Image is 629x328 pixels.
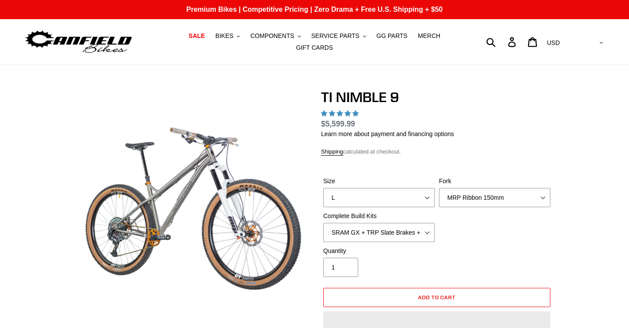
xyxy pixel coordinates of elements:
[78,91,306,318] img: TI NIMBLE 9
[296,44,333,51] span: GIFT CARDS
[323,177,435,186] label: Size
[323,212,435,221] label: Complete Build Kits
[491,32,513,51] input: Search
[323,246,435,256] label: Quantity
[321,120,355,128] span: $5,599.99
[292,42,338,54] a: GIFT CARDS
[439,177,550,186] label: Fork
[414,30,445,42] a: MERCH
[418,32,440,40] span: MERCH
[184,30,209,42] a: SALE
[323,288,550,307] button: Add to cart
[321,147,553,156] div: calculated at checkout.
[307,30,370,42] button: SERVICE PARTS
[418,294,456,301] span: Add to cart
[321,110,360,117] span: 4.89 stars
[211,30,244,42] button: BIKES
[215,32,233,40] span: BIKES
[377,32,408,40] span: GG PARTS
[321,89,553,106] h1: TI NIMBLE 9
[189,32,205,40] span: SALE
[372,30,412,42] a: GG PARTS
[321,148,343,156] a: Shipping
[311,32,359,40] span: SERVICE PARTS
[246,30,305,42] button: COMPONENTS
[321,130,454,137] a: Learn more about payment and financing options
[250,32,294,40] span: COMPONENTS
[24,28,133,56] img: Canfield Bikes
